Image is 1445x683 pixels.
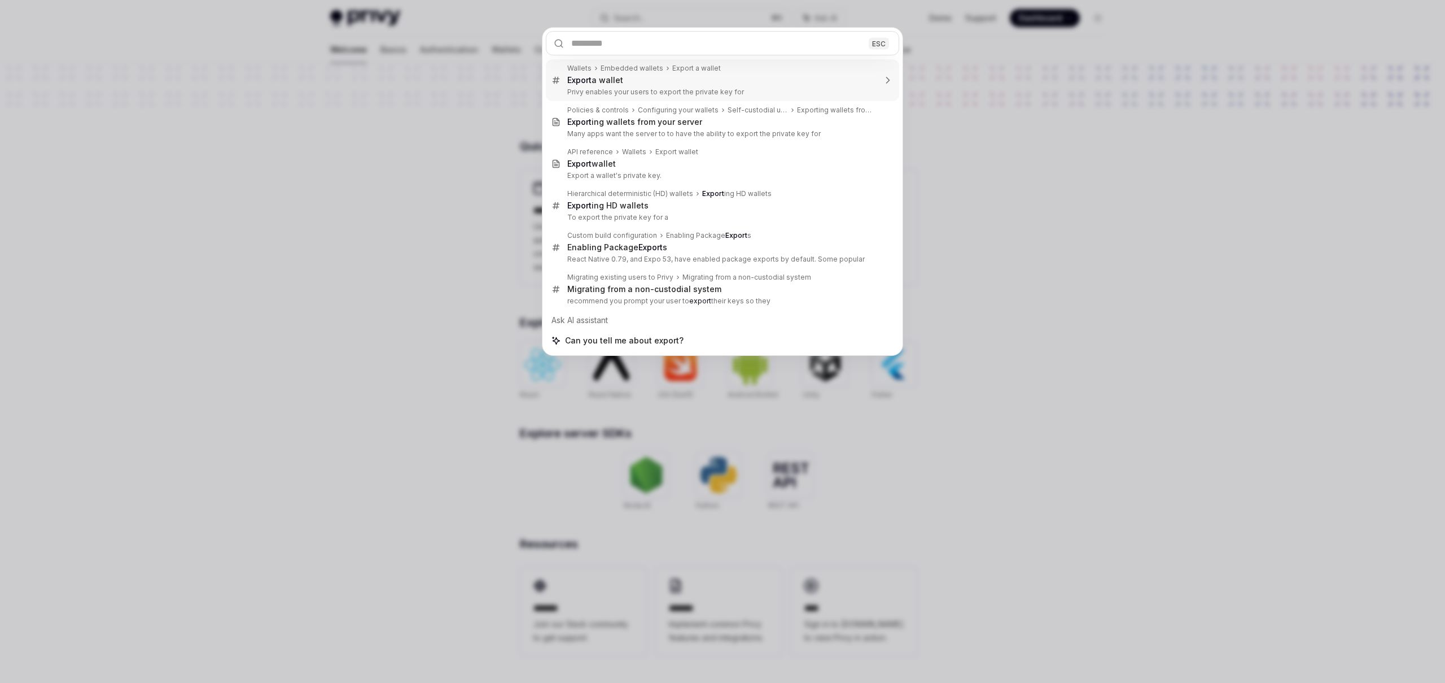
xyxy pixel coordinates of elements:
[702,189,724,198] b: Export
[567,117,592,127] b: Export
[567,147,613,156] div: API reference
[601,64,663,73] div: Embedded wallets
[567,117,702,127] div: ing wallets from your server
[567,242,667,253] div: Enabling Package s
[567,159,592,168] b: Export
[567,75,592,85] b: Export
[567,129,875,138] p: Many apps want the server to to have the ability to export the private key for
[567,273,673,282] div: Migrating existing users to Privy
[666,231,751,240] div: Enabling Package s
[567,189,693,198] div: Hierarchical deterministic (HD) wallets
[567,159,616,169] div: wallet
[728,106,788,115] div: Self-custodial user wallets
[567,64,592,73] div: Wallets
[567,88,875,97] p: Privy enables your users to export the private key for
[725,231,747,240] b: Export
[638,242,663,252] b: Export
[672,64,721,73] div: Export a wallet
[567,171,875,180] p: Export a wallet's private key.
[797,106,875,115] div: Exporting wallets from your server
[567,213,875,222] p: To export the private key for a
[567,201,592,210] b: Export
[567,75,623,85] div: a wallet
[567,201,649,211] div: ing HD wallets
[565,335,684,346] span: Can you tell me about export?
[689,297,711,305] b: export
[638,106,719,115] div: Configuring your wallets
[567,284,721,294] div: Migrating from a non-custodial system
[682,273,811,282] div: Migrating from a non-custodial system
[567,297,875,306] p: recommend you prompt your user to their keys so they
[869,37,889,49] div: ESC
[567,255,875,264] p: React Native 0.79, and Expo 53, have enabled package exports by default. Some popular
[655,147,698,156] div: Export wallet
[622,147,646,156] div: Wallets
[567,231,657,240] div: Custom build configuration
[546,310,899,330] div: Ask AI assistant
[567,106,629,115] div: Policies & controls
[702,189,772,198] div: ing HD wallets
